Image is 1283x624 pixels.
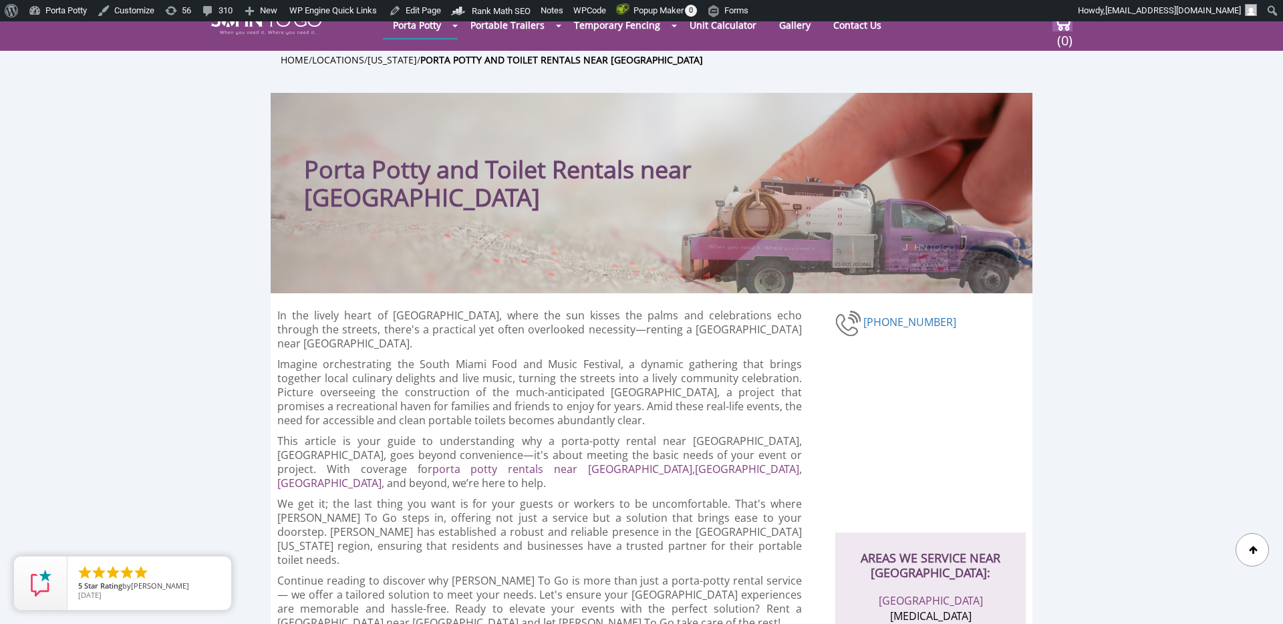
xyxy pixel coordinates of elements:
[420,53,703,66] a: Porta Potty and Toilet Rentals near [GEOGRAPHIC_DATA]
[695,462,799,476] a: [GEOGRAPHIC_DATA]
[211,13,321,35] img: JOHN to go
[665,169,1026,293] img: Truck
[277,497,802,567] p: We get it; the last thing you want is for your guests or workers to be uncomfortable. That's wher...
[133,565,149,581] li: 
[78,582,221,591] span: by
[281,53,309,66] a: Home
[1230,571,1283,624] button: Live Chat
[879,593,983,608] a: [GEOGRAPHIC_DATA]
[685,5,697,17] span: 0
[281,52,1042,67] ul: / / /
[77,565,93,581] li: 
[460,12,555,38] a: Portable Trailers
[27,570,54,597] img: Review Rating
[432,462,692,476] a: porta potty rentals near [GEOGRAPHIC_DATA]
[1056,21,1073,49] span: (0)
[835,309,863,338] img: phone-number
[84,581,122,591] span: Star Rating
[277,476,382,490] a: [GEOGRAPHIC_DATA]
[312,53,364,66] a: Locations
[78,581,82,591] span: 5
[849,532,1012,580] h2: AREAS WE SERVICE NEAR [GEOGRAPHIC_DATA]:
[78,590,102,600] span: [DATE]
[1105,5,1241,15] span: [EMAIL_ADDRESS][DOMAIN_NAME]
[277,434,802,490] p: This article is your guide to understanding why a porta-potty rental near [GEOGRAPHIC_DATA], [GEO...
[383,12,451,38] a: Porta Potty
[1052,13,1073,31] img: cart a
[863,315,956,329] a: [PHONE_NUMBER]
[119,565,135,581] li: 
[131,581,189,591] span: [PERSON_NAME]
[564,12,670,38] a: Temporary Fencing
[368,53,417,66] a: [US_STATE]
[277,309,802,351] p: In the lively heart of [GEOGRAPHIC_DATA], where the sun kisses the palms and celebrations echo th...
[769,12,821,38] a: Gallery
[105,565,121,581] li: 
[91,565,107,581] li: 
[823,12,891,38] a: Contact Us
[277,357,802,428] p: Imagine orchestrating the South Miami Food and Music Festival, a dynamic gathering that brings to...
[472,6,531,16] span: Rank Math SEO
[304,120,735,212] h1: Porta Potty and Toilet Rentals near [GEOGRAPHIC_DATA]
[680,12,766,38] a: Unit Calculator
